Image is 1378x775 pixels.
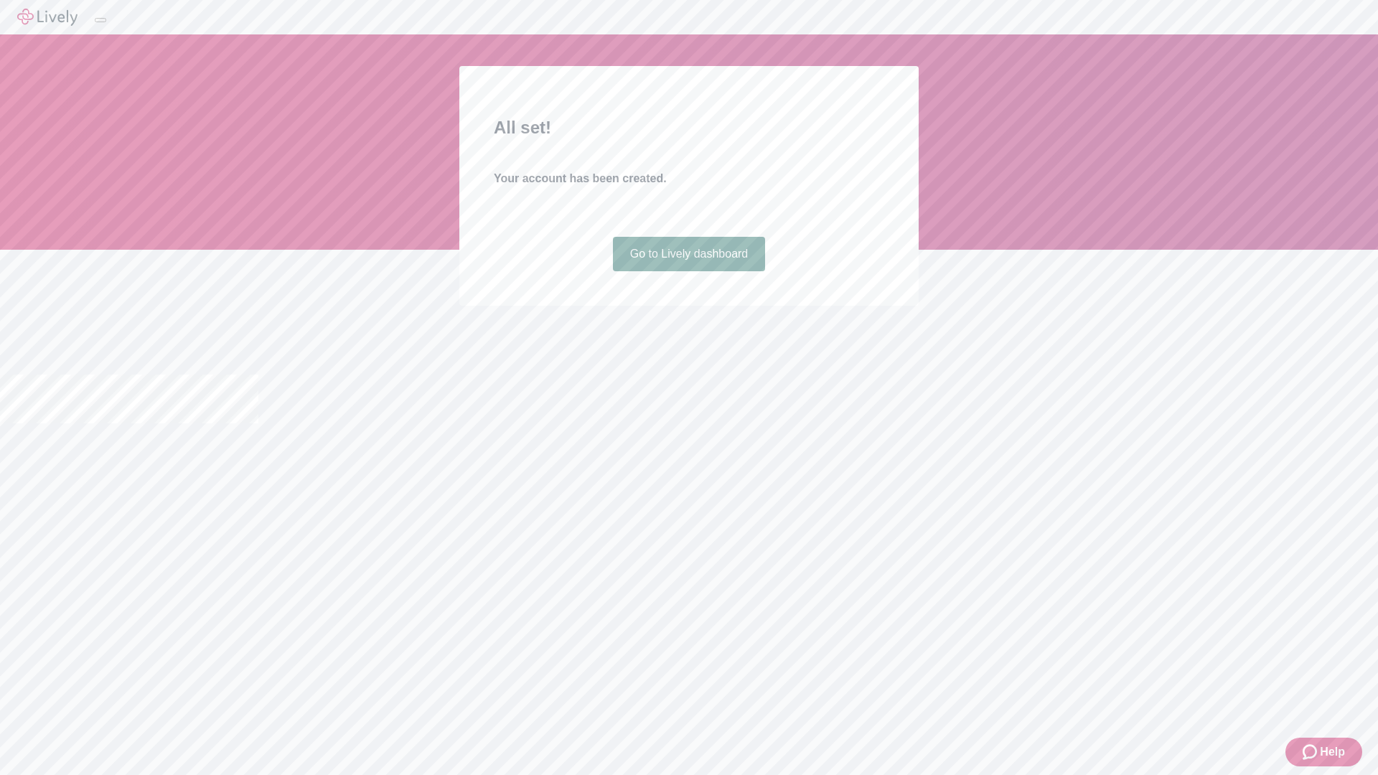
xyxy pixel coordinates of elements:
[1303,743,1320,761] svg: Zendesk support icon
[494,170,884,187] h4: Your account has been created.
[1320,743,1345,761] span: Help
[95,18,106,22] button: Log out
[494,115,884,141] h2: All set!
[17,9,78,26] img: Lively
[613,237,766,271] a: Go to Lively dashboard
[1285,738,1362,766] button: Zendesk support iconHelp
